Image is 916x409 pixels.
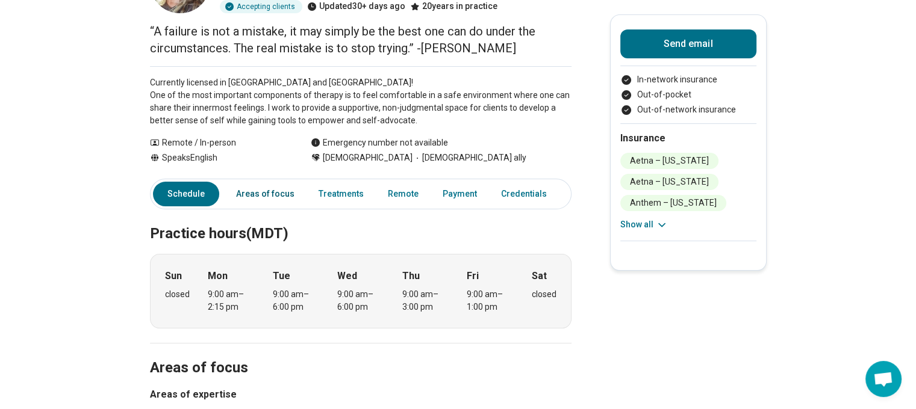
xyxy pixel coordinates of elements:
strong: Thu [402,269,420,283]
li: In-network insurance [620,73,756,86]
p: Currently licensed in [GEOGRAPHIC_DATA] and [GEOGRAPHIC_DATA]! One of the most important componen... [150,76,572,127]
button: Show all [620,218,668,231]
a: Credentials [494,182,561,206]
strong: Sun [165,269,182,283]
li: Anthem – [US_STATE] [620,195,726,211]
div: 9:00 am – 6:00 pm [337,288,384,313]
a: Schedule [153,182,219,206]
h2: Insurance [620,131,756,146]
strong: Wed [337,269,357,283]
div: Emergency number not available [311,137,448,149]
div: 9:00 am – 2:15 pm [208,288,254,313]
li: Out-of-network insurance [620,103,756,116]
li: Aetna – [US_STATE] [620,153,718,169]
strong: Tue [273,269,290,283]
a: Remote [381,182,426,206]
div: When does the program meet? [150,254,572,328]
p: “A failure is not a mistake, it may simply be the best one can do under the circumstances. The re... [150,23,572,57]
a: Open chat [865,361,902,397]
li: Aetna – [US_STATE] [620,174,718,190]
a: Areas of focus [229,182,302,206]
strong: Fri [467,269,479,283]
div: closed [165,288,190,301]
a: Payment [435,182,484,206]
strong: Mon [208,269,228,283]
li: Out-of-pocket [620,88,756,101]
h2: Practice hours (MDT) [150,195,572,244]
div: closed [532,288,556,301]
button: Send email [620,29,756,58]
span: [DEMOGRAPHIC_DATA] ally [413,152,526,164]
h3: Areas of expertise [150,387,572,402]
strong: Sat [532,269,547,283]
div: Remote / In-person [150,137,287,149]
h2: Areas of focus [150,329,572,378]
div: 9:00 am – 6:00 pm [273,288,319,313]
div: 9:00 am – 3:00 pm [402,288,449,313]
div: 9:00 am – 1:00 pm [467,288,513,313]
span: [DEMOGRAPHIC_DATA] [323,152,413,164]
a: Treatments [311,182,371,206]
div: Speaks English [150,152,287,164]
ul: Payment options [620,73,756,116]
